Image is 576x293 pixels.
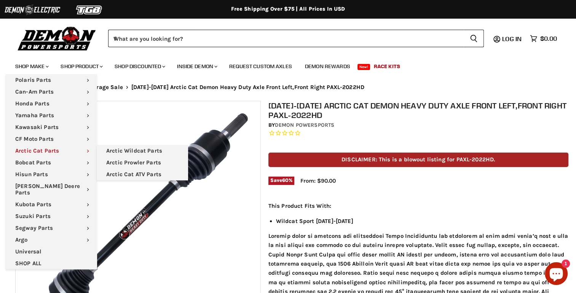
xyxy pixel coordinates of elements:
span: $0.00 [540,35,557,42]
a: Polaris Parts [6,74,97,86]
ul: Main menu [10,56,555,74]
a: Shop Discounted [109,59,170,74]
a: $0.00 [526,33,561,44]
a: Demon Powersports [275,122,334,128]
h1: [DATE]-[DATE] Arctic Cat Demon Heavy Duty Axle Front Left,Front Right PAXL-2022HD [268,101,568,120]
span: [DATE]-[DATE] Arctic Cat Demon Heavy Duty Axle Front Left,Front Right PAXL-2022HD [131,84,364,91]
a: Inside Demon [171,59,222,74]
span: Rated 0.0 out of 5 stars 0 reviews [268,129,568,137]
a: Demon Rewards [299,59,356,74]
img: Demon Electric Logo 2 [4,3,61,17]
a: Yamaha Parts [6,110,97,121]
span: Save % [268,177,295,185]
a: Argo [6,234,97,246]
a: Honda Parts [6,98,97,110]
inbox-online-store-chat: Shopify online store chat [542,262,570,287]
a: Bobcat Parts [6,157,97,169]
span: 60 [282,177,289,183]
li: Wildcat Sport [DATE]-[DATE] [276,217,568,226]
a: Hisun Parts [6,169,97,180]
a: Segway Parts [6,222,97,234]
button: Search [464,30,484,47]
a: Kawasaki Parts [6,121,97,133]
a: Race Kits [368,59,406,74]
span: From: $90.00 [300,177,335,184]
a: Arctic Wildcat Parts [97,145,188,157]
a: Kubota Parts [6,199,97,210]
img: TGB Logo 2 [61,3,118,17]
span: New! [357,64,370,70]
img: Demon Powersports [15,25,99,52]
a: Universal [6,246,97,258]
input: When autocomplete results are available use up and down arrows to review and enter to select [108,30,464,47]
a: Can-Am Parts [6,86,97,98]
form: Product [108,30,484,47]
ul: Main menu [6,74,97,269]
a: Log in [499,35,526,42]
p: DISCLAIMER: This is a blowout listing for PAXL-2022HD. [268,153,568,167]
a: Shop Product [55,59,107,74]
span: Log in [502,35,522,43]
p: This Product Fits With: [268,201,568,210]
a: Arctic Cat ATV Parts [97,169,188,180]
a: Suzuki Parts [6,210,97,222]
a: Arctic Prowler Parts [97,157,188,169]
a: Arctic Cat Parts [6,145,97,157]
a: [PERSON_NAME] Deere Parts [6,180,97,199]
a: Request Custom Axles [223,59,298,74]
div: by [268,121,568,129]
ul: Main menu [97,145,188,180]
a: Shop Make [10,59,53,74]
a: SHOP ALL [6,258,97,269]
a: CF Moto Parts [6,133,97,145]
